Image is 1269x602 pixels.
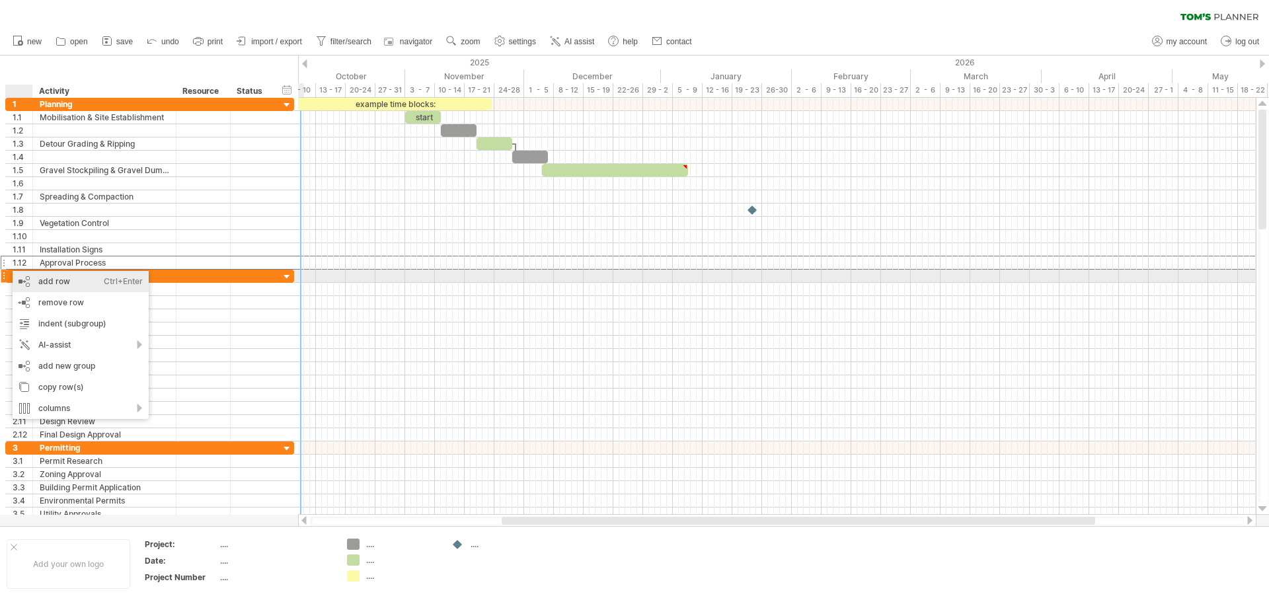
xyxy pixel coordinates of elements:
div: indent (subgroup) [13,313,149,334]
div: 3 - 7 [405,83,435,97]
div: 16 - 20 [851,83,881,97]
div: add new group [13,356,149,377]
a: navigator [382,33,436,50]
span: my account [1167,37,1207,46]
div: Planning [40,98,169,110]
span: import / export [251,37,302,46]
div: Spreading & Compaction [40,190,169,203]
div: December 2025 [524,69,661,83]
div: Design Review [40,415,169,428]
div: 1.3 [13,137,32,150]
a: help [605,33,642,50]
div: 1.1 [13,111,32,124]
div: 1.9 [13,217,32,229]
div: Resource [182,85,223,98]
div: 20-24 [346,83,375,97]
div: Zoning Approval [40,468,169,480]
span: open [70,37,88,46]
div: 2 [13,270,32,282]
div: 5 - 9 [673,83,703,97]
div: 11 - 15 [1208,83,1238,97]
span: zoom [461,37,480,46]
div: 18 - 22 [1238,83,1268,97]
a: my account [1149,33,1211,50]
div: February 2026 [792,69,911,83]
div: 1.7 [13,190,32,203]
div: add row [13,271,149,292]
div: 22-26 [613,83,643,97]
div: .... [220,572,331,583]
div: start [405,111,441,124]
div: 4 - 8 [1178,83,1208,97]
span: AI assist [564,37,594,46]
a: open [52,33,92,50]
div: Mobilisation & Site Establishment [40,111,169,124]
div: 15 - 19 [584,83,613,97]
div: 3.3 [13,481,32,494]
div: Project: [145,539,217,550]
div: 29 - 2 [643,83,673,97]
div: Project Number [145,572,217,583]
div: November 2025 [405,69,524,83]
div: Date: [145,555,217,566]
div: AI-assist [13,334,149,356]
div: 1 - 5 [524,83,554,97]
div: 1.10 [13,230,32,243]
div: 12 - 16 [703,83,732,97]
div: 1.6 [13,177,32,190]
div: 20-24 [1119,83,1149,97]
div: 27 - 31 [375,83,405,97]
div: Approval Process [40,256,169,269]
div: 3 [13,441,32,454]
a: filter/search [313,33,375,50]
div: Add your own logo [7,539,130,589]
span: filter/search [330,37,371,46]
div: 3.2 [13,468,32,480]
div: Environmental Permits [40,494,169,507]
span: contact [666,37,692,46]
div: .... [220,555,331,566]
div: 23 - 27 [1000,83,1030,97]
div: October 2025 [268,69,405,83]
a: log out [1217,33,1263,50]
a: undo [143,33,183,50]
div: 6 - 10 [1059,83,1089,97]
span: print [208,37,223,46]
div: example time blocks: [298,98,492,110]
a: contact [648,33,696,50]
div: 9 - 13 [822,83,851,97]
div: Design [40,270,169,282]
div: Permit Research [40,455,169,467]
div: 1 [13,98,32,110]
div: 13 - 17 [316,83,346,97]
div: 10 - 14 [435,83,465,97]
a: AI assist [547,33,598,50]
div: 3.5 [13,508,32,520]
div: .... [366,570,438,582]
span: new [27,37,42,46]
div: 3.1 [13,455,32,467]
div: 1.11 [13,243,32,256]
div: 24-28 [494,83,524,97]
div: 1.12 [13,256,32,269]
div: Permitting [40,441,169,454]
div: 16 - 20 [970,83,1000,97]
div: 23 - 27 [881,83,911,97]
div: Utility Approvals [40,508,169,520]
div: 2.12 [13,428,32,441]
div: 6 - 10 [286,83,316,97]
div: 17 - 21 [465,83,494,97]
div: .... [366,554,438,566]
div: Status [237,85,266,98]
div: .... [366,539,438,550]
span: undo [161,37,179,46]
div: 27 - 1 [1149,83,1178,97]
div: 1.8 [13,204,32,216]
div: .... [220,539,331,550]
a: import / export [233,33,306,50]
div: copy row(s) [13,377,149,398]
a: print [190,33,227,50]
div: 9 - 13 [941,83,970,97]
div: Gravel Stockpiling & Gravel Dumping [40,164,169,176]
div: 13 - 17 [1089,83,1119,97]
